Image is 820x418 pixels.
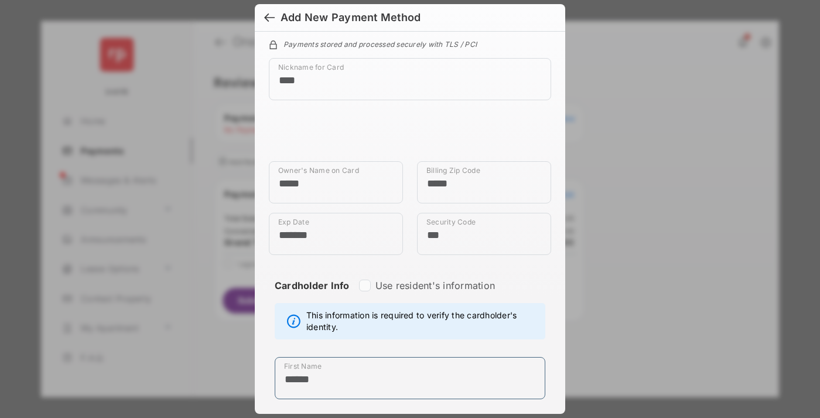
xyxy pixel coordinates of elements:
div: Add New Payment Method [281,11,421,24]
strong: Cardholder Info [275,280,350,312]
div: Payments stored and processed securely with TLS / PCI [269,38,551,49]
span: This information is required to verify the cardholder's identity. [306,310,539,333]
iframe: Credit card field [269,110,551,161]
label: Use resident's information [375,280,495,291]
